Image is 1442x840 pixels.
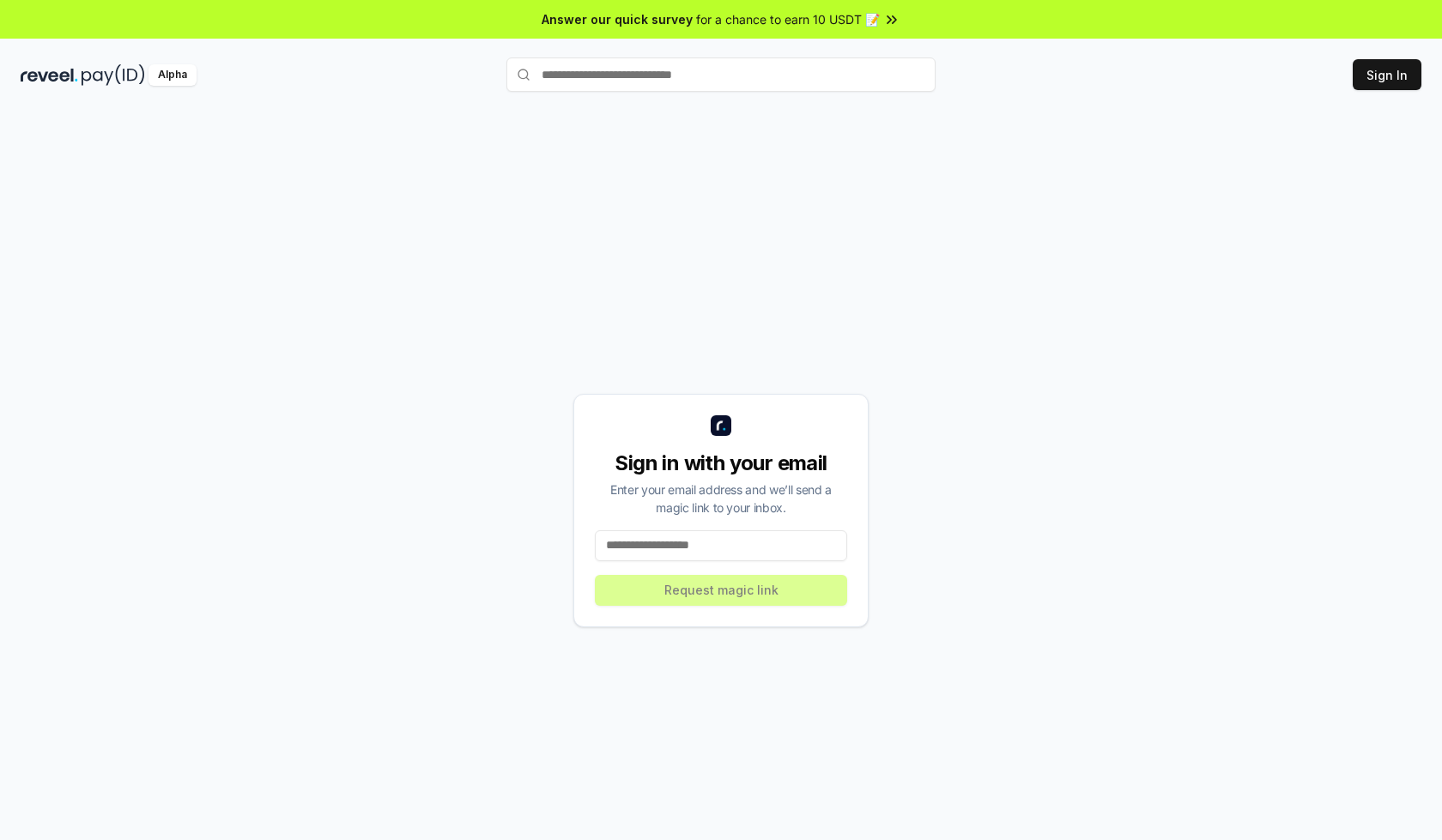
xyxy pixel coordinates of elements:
[21,64,78,86] img: reveel_dark
[1353,59,1421,90] button: Sign In
[595,450,847,477] div: Sign in with your email
[711,415,731,436] img: logo_small
[696,10,880,28] span: for a chance to earn 10 USDT 📝
[148,64,197,86] div: Alpha
[542,10,693,28] span: Answer our quick survey
[82,64,145,86] img: pay_id
[595,480,847,517] div: Enter your email address and we’ll send a magic link to your inbox.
